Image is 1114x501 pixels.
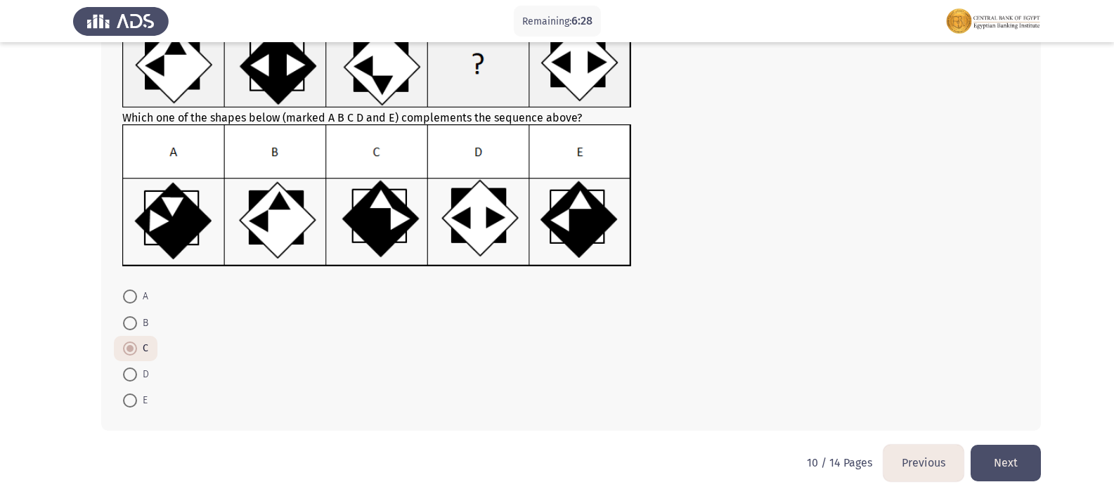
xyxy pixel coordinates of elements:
[883,445,964,481] button: load previous page
[807,456,872,469] p: 10 / 14 Pages
[137,392,148,409] span: E
[137,366,149,383] span: D
[522,13,592,30] p: Remaining:
[122,19,632,108] img: UkFYMDAxMDhBLnBuZzE2MjIwMzQ5MzczOTY=.png
[137,340,148,357] span: C
[137,315,148,332] span: B
[137,288,148,305] span: A
[73,1,169,41] img: Assess Talent Management logo
[571,14,592,27] span: 6:28
[971,445,1041,481] button: load next page
[122,124,632,267] img: UkFYMDAxMDhCLnBuZzE2MjIwMzUwMjgyNzM=.png
[945,1,1041,41] img: Assessment logo of FOCUS Assessment 3 Modules EN
[122,19,1020,270] div: Which one of the shapes below (marked A B C D and E) complements the sequence above?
